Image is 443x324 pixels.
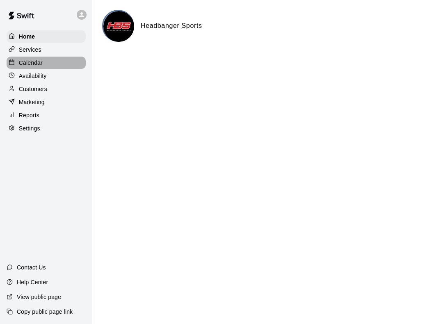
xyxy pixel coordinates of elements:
p: Customers [19,85,47,93]
a: Availability [7,70,86,82]
p: Services [19,46,41,54]
p: Reports [19,111,39,119]
a: Services [7,43,86,56]
a: Customers [7,83,86,95]
h6: Headbanger Sports [141,21,202,31]
a: Marketing [7,96,86,108]
p: Home [19,32,35,41]
p: Contact Us [17,263,46,272]
p: Help Center [17,278,48,286]
p: View public page [17,293,61,301]
p: Settings [19,124,40,132]
p: Availability [19,72,47,80]
a: Calendar [7,57,86,69]
a: Settings [7,122,86,135]
p: Calendar [19,59,43,67]
img: Headbanger Sports logo [103,11,134,42]
a: Reports [7,109,86,121]
p: Marketing [19,98,45,106]
a: Home [7,30,86,43]
p: Copy public page link [17,308,73,316]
